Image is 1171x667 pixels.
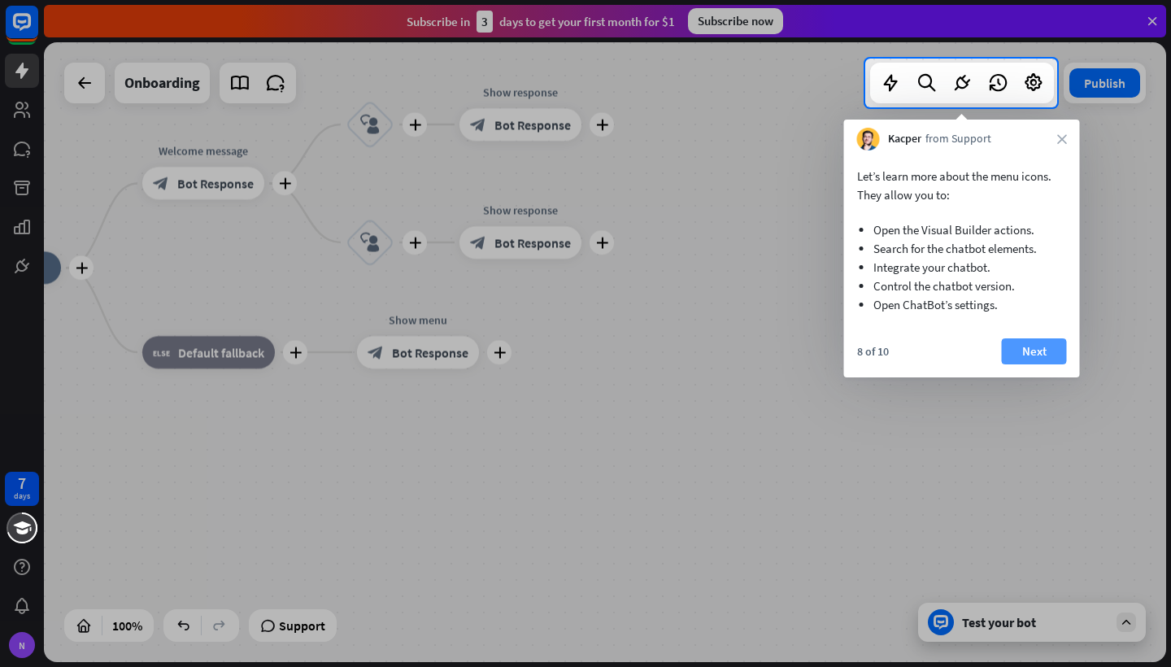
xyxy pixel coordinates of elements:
[857,344,889,359] div: 8 of 10
[857,167,1067,204] p: Let’s learn more about the menu icons. They allow you to:
[1002,338,1067,364] button: Next
[1057,134,1067,144] i: close
[873,239,1051,258] li: Search for the chatbot elements.
[13,7,62,55] button: Open LiveChat chat widget
[925,131,991,147] span: from Support
[873,295,1051,314] li: Open ChatBot’s settings.
[873,220,1051,239] li: Open the Visual Builder actions.
[873,258,1051,277] li: Integrate your chatbot.
[873,277,1051,295] li: Control the chatbot version.
[888,131,921,147] span: Kacper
